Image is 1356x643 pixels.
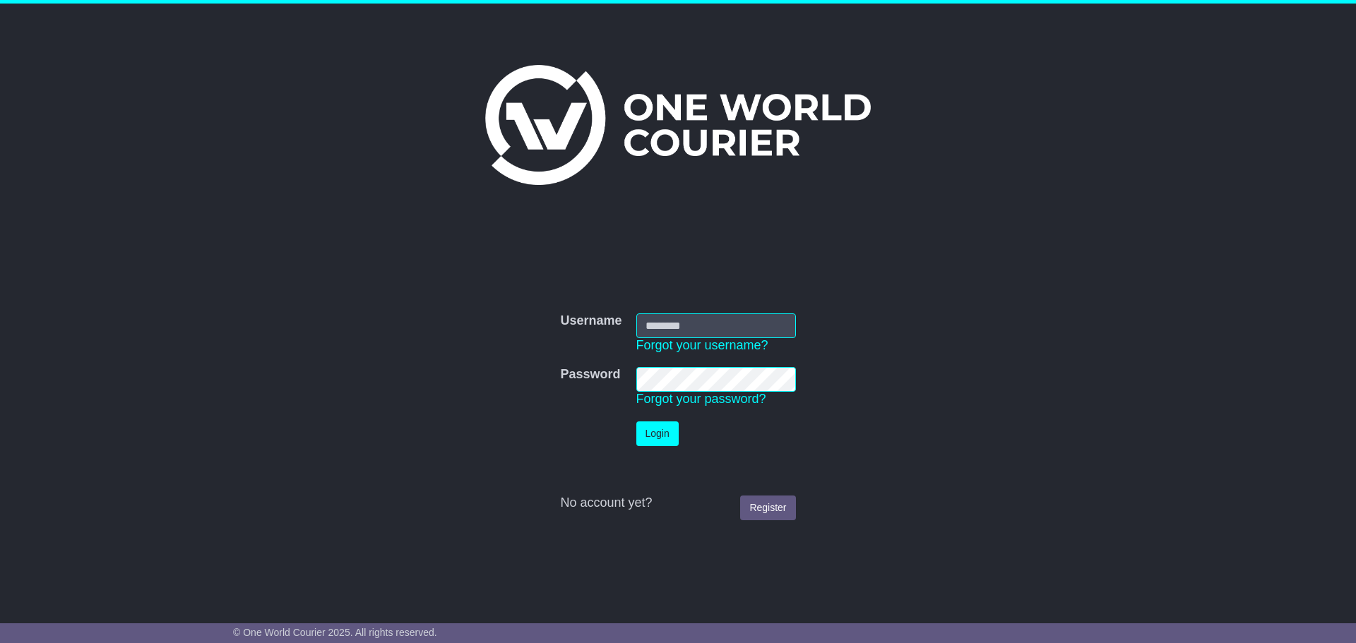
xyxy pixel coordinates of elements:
label: Password [560,367,620,383]
img: One World [485,65,871,185]
a: Forgot your username? [636,338,768,352]
div: No account yet? [560,495,795,511]
label: Username [560,313,621,329]
button: Login [636,421,679,446]
span: © One World Courier 2025. All rights reserved. [233,627,437,638]
a: Register [740,495,795,520]
a: Forgot your password? [636,392,766,406]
